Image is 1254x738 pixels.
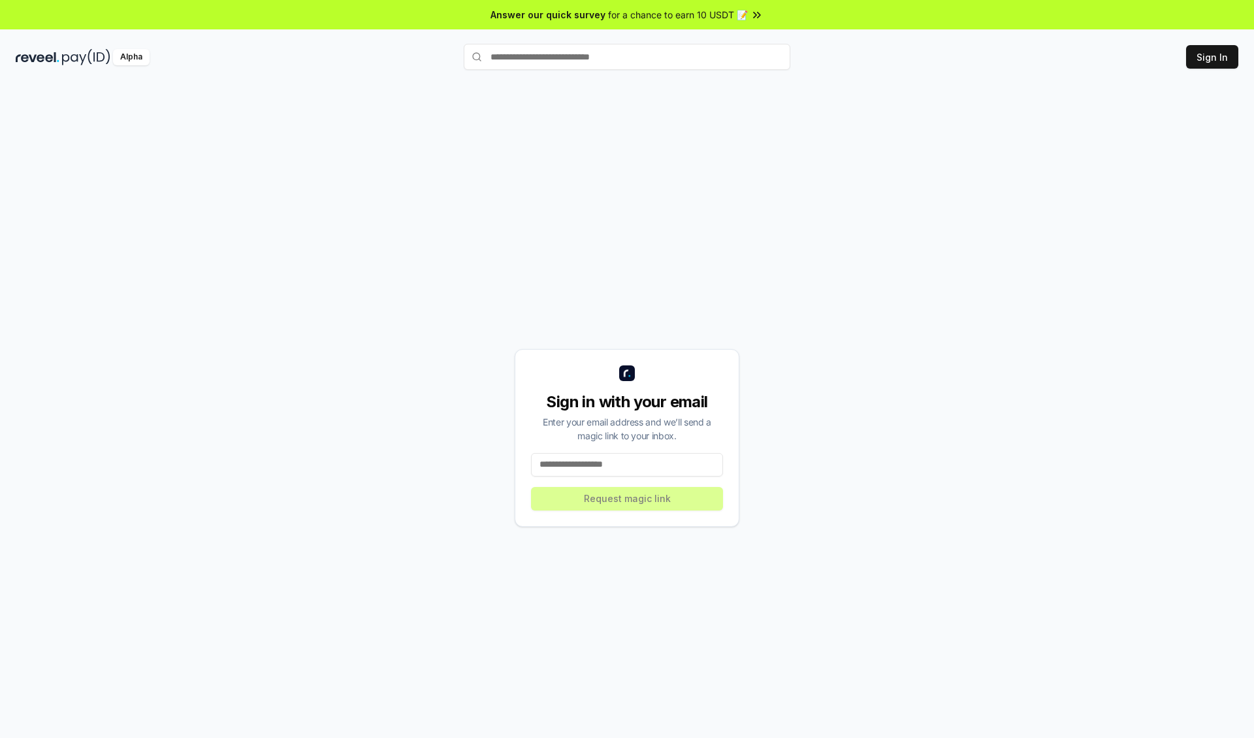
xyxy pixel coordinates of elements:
div: Sign in with your email [531,392,723,412]
button: Sign In [1186,45,1238,69]
div: Enter your email address and we’ll send a magic link to your inbox. [531,415,723,443]
img: pay_id [62,49,110,65]
img: reveel_dark [16,49,59,65]
img: logo_small [619,365,635,381]
span: Answer our quick survey [490,8,605,22]
div: Alpha [113,49,150,65]
span: for a chance to earn 10 USDT 📝 [608,8,748,22]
